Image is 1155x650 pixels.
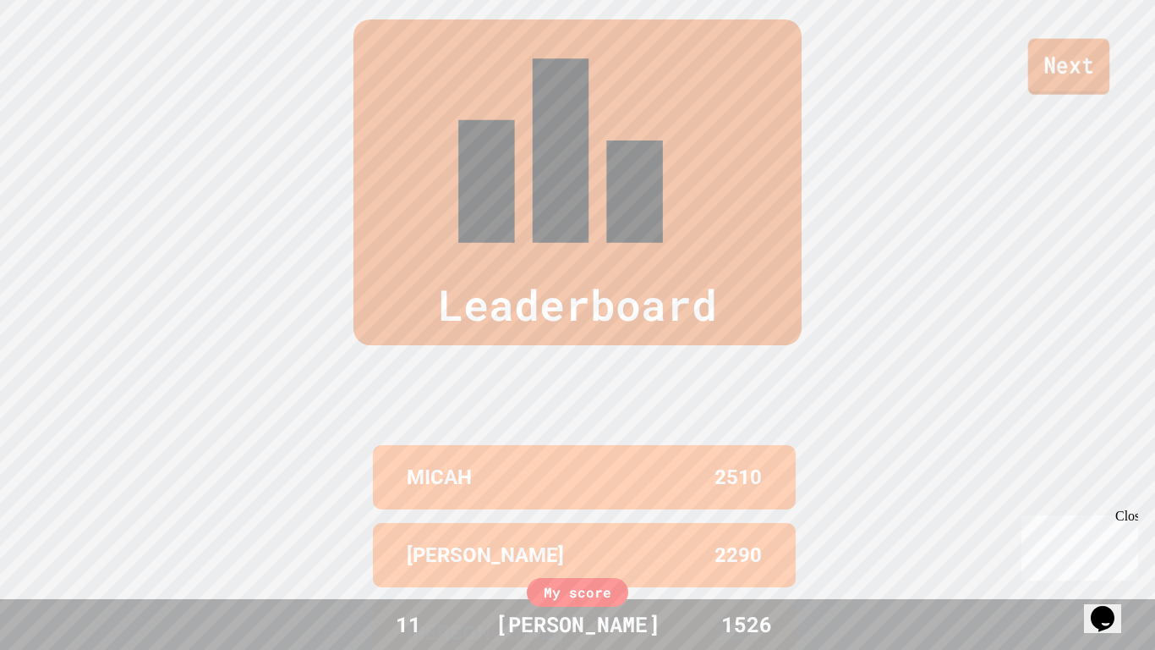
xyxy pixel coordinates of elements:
[527,578,628,607] div: My score
[1015,509,1138,581] iframe: chat widget
[7,7,117,107] div: Chat with us now!Close
[1028,39,1110,95] a: Next
[407,540,564,570] p: [PERSON_NAME]
[714,462,762,493] p: 2510
[345,609,472,641] div: 11
[353,19,802,345] div: Leaderboard
[683,609,810,641] div: 1526
[714,540,762,570] p: 2290
[479,609,677,641] div: [PERSON_NAME]
[1084,582,1138,633] iframe: chat widget
[407,462,472,493] p: MICAH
